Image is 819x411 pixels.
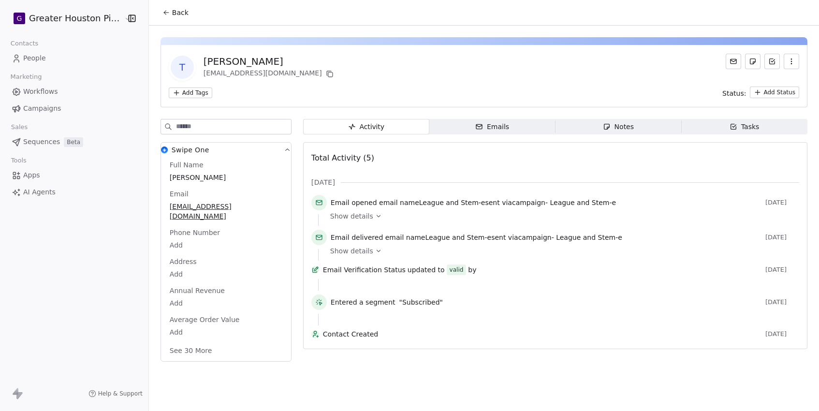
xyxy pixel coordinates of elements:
[331,297,395,307] span: Entered a segment
[157,4,194,21] button: Back
[450,265,464,275] div: valid
[23,137,60,147] span: Sequences
[170,202,282,221] span: [EMAIL_ADDRESS][DOMAIN_NAME]
[765,234,799,241] span: [DATE]
[168,160,205,170] span: Full Name
[6,70,46,84] span: Marketing
[722,88,746,98] span: Status:
[425,234,491,241] span: League and Stem-e
[8,84,141,100] a: Workflows
[204,68,336,80] div: [EMAIL_ADDRESS][DOMAIN_NAME]
[323,265,406,275] span: Email Verification Status
[550,199,616,206] span: League and Stem-e
[330,246,792,256] a: Show details
[468,265,476,275] span: by
[29,12,122,25] span: Greater Houston Pickleball
[408,265,445,275] span: updated to
[168,189,190,199] span: Email
[161,143,291,160] button: Swipe OneSwipe One
[8,101,141,117] a: Campaigns
[17,14,22,23] span: G
[311,153,374,162] span: Total Activity (5)
[750,87,799,98] button: Add Status
[23,53,46,63] span: People
[161,160,291,361] div: Swipe OneSwipe One
[765,199,799,206] span: [DATE]
[161,147,168,153] img: Swipe One
[475,122,509,132] div: Emails
[7,153,30,168] span: Tools
[23,103,61,114] span: Campaigns
[23,170,40,180] span: Apps
[765,266,799,274] span: [DATE]
[603,122,634,132] div: Notes
[164,342,218,359] button: See 30 More
[171,56,194,79] span: T
[170,269,282,279] span: Add
[331,199,377,206] span: Email opened
[8,167,141,183] a: Apps
[331,234,383,241] span: Email delivered
[23,187,56,197] span: AI Agents
[170,327,282,337] span: Add
[88,390,143,397] a: Help & Support
[172,8,189,17] span: Back
[169,88,212,98] button: Add Tags
[323,329,761,339] span: Contact Created
[330,211,792,221] a: Show details
[12,10,117,27] button: GGreater Houston Pickleball
[98,390,143,397] span: Help & Support
[23,87,58,97] span: Workflows
[331,198,616,207] span: email name sent via campaign -
[170,173,282,182] span: [PERSON_NAME]
[8,134,141,150] a: SequencesBeta
[7,120,32,134] span: Sales
[765,298,799,306] span: [DATE]
[6,36,43,51] span: Contacts
[8,50,141,66] a: People
[168,315,242,324] span: Average Order Value
[170,298,282,308] span: Add
[730,122,760,132] div: Tasks
[64,137,83,147] span: Beta
[168,286,227,295] span: Annual Revenue
[419,199,485,206] span: League and Stem-e
[168,257,199,266] span: Address
[168,228,222,237] span: Phone Number
[765,330,799,338] span: [DATE]
[330,246,373,256] span: Show details
[170,240,282,250] span: Add
[311,177,335,187] span: [DATE]
[556,234,622,241] span: League and Stem-e
[331,233,622,242] span: email name sent via campaign -
[399,297,443,307] span: "Subscribed"
[172,145,209,155] span: Swipe One
[8,184,141,200] a: AI Agents
[330,211,373,221] span: Show details
[204,55,336,68] div: [PERSON_NAME]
